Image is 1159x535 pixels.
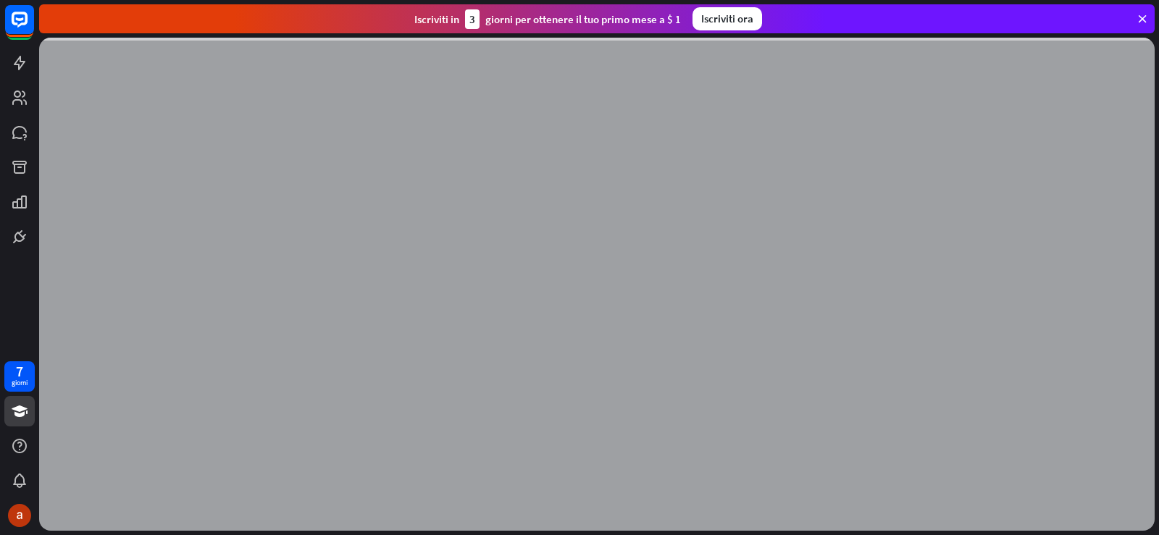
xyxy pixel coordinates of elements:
[12,378,28,387] font: giorni
[469,12,475,26] font: 3
[4,361,35,392] a: 7 giorni
[414,12,459,26] font: Iscriviti in
[485,12,681,26] font: giorni per ottenere il tuo primo mese a $ 1
[701,12,753,25] font: Iscriviti ora
[16,362,23,380] font: 7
